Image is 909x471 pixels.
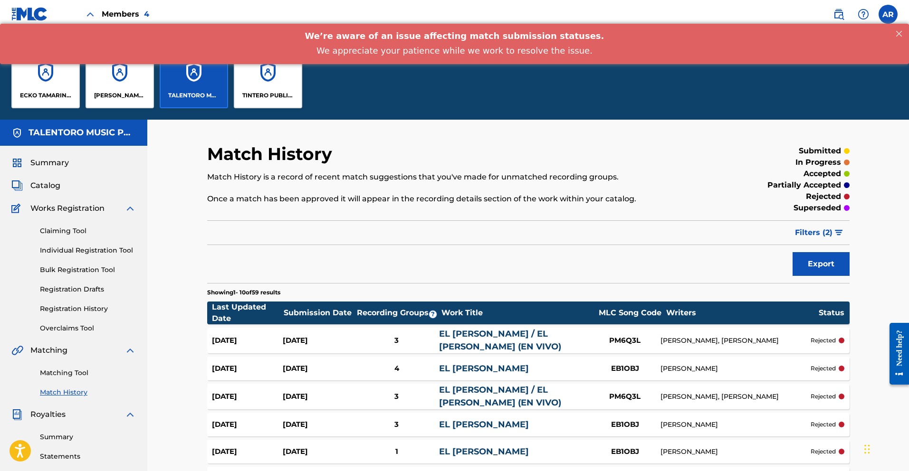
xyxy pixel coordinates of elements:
p: accepted [804,168,841,179]
p: rejected [811,336,836,345]
div: [DATE] [212,363,283,374]
p: in progress [795,157,841,168]
div: [DATE] [283,419,354,430]
a: Match History [40,387,136,397]
div: [PERSON_NAME] [660,447,811,457]
div: Submission Date [284,307,355,319]
a: Matching Tool [40,368,136,378]
div: 3 [354,419,440,430]
div: [DATE] [283,363,354,374]
div: Work Title [441,307,593,319]
a: EL [PERSON_NAME] [439,363,529,374]
a: Summary [40,432,136,442]
span: Matching [30,345,67,356]
a: AccountsECKO TAMARINDO PUBLISHING [11,40,80,108]
div: [DATE] [212,335,283,346]
span: Catalog [30,180,60,191]
p: Showing 1 - 10 of 59 results [207,288,280,297]
span: Works Registration [30,203,105,214]
img: Catalog [11,180,23,191]
span: Filters ( 2 ) [795,227,832,238]
a: Registration History [40,304,136,314]
p: rejected [811,420,836,429]
a: Accounts[PERSON_NAME] PUBLISHING [86,40,154,108]
h5: TALENTORO MUSIC PUBLISHING [29,127,136,138]
img: Accounts [11,127,23,139]
img: help [858,9,869,20]
div: [DATE] [212,446,283,457]
div: Status [819,307,844,319]
img: expand [124,409,136,420]
p: superseded [794,202,841,214]
div: PM6Q3L [589,391,660,402]
div: MLC Song Code [594,307,666,319]
span: 4 [144,9,149,19]
div: 1 [354,446,440,457]
img: Summary [11,157,23,169]
button: Filters (2) [789,221,850,245]
div: Help [854,5,873,24]
div: Writers [666,307,818,319]
span: We’re aware of an issue affecting match submission statuses. [305,7,604,17]
p: EC TINTERO PUBLISHING [94,91,146,100]
p: TALENTORO MUSIC PUBLISHING [168,91,220,100]
img: Matching [11,345,23,356]
p: Once a match has been approved it will appear in the recording details section of the work within... [207,193,702,205]
a: EL [PERSON_NAME] [439,419,529,430]
p: ECKO TAMARINDO PUBLISHING [20,91,72,100]
img: expand [124,345,136,356]
div: [DATE] [283,391,354,402]
img: MLC Logo [11,7,48,21]
a: AccountsTINTERO PUBLISHING [234,40,302,108]
img: search [833,9,844,20]
img: Works Registration [11,203,24,214]
h2: Match History [207,143,337,165]
div: Drag [864,435,870,463]
div: PM6Q3L [589,335,660,346]
a: Overclaims Tool [40,323,136,333]
button: Export [793,252,850,276]
a: Registration Drafts [40,284,136,294]
div: 3 [354,391,440,402]
div: 4 [354,363,440,374]
span: Members [102,9,149,19]
div: [DATE] [212,391,283,402]
span: Royalties [30,409,66,420]
a: Individual Registration Tool [40,245,136,255]
img: filter [835,230,843,235]
div: Last Updated Date [212,301,283,324]
div: User Menu [879,5,898,24]
a: CatalogCatalog [11,180,60,191]
div: [PERSON_NAME], [PERSON_NAME] [660,336,811,346]
div: EB1OBJ [589,446,660,457]
a: EL [PERSON_NAME] [439,446,529,457]
a: EL [PERSON_NAME] / EL [PERSON_NAME] (EN VIVO) [439,329,561,352]
span: Summary [30,157,69,169]
div: [PERSON_NAME] [660,364,811,374]
iframe: Resource Center [882,315,909,392]
a: EL [PERSON_NAME] / EL [PERSON_NAME] (EN VIVO) [439,385,561,408]
iframe: Chat Widget [861,425,909,471]
p: TINTERO PUBLISHING [242,91,294,100]
div: 3 [354,335,440,346]
p: Match History is a record of recent match suggestions that you've made for unmatched recording gr... [207,171,702,183]
div: EB1OBJ [589,419,660,430]
p: rejected [811,447,836,456]
img: expand [124,203,136,214]
a: SummarySummary [11,157,69,169]
div: [PERSON_NAME], [PERSON_NAME] [660,392,811,402]
a: Statements [40,452,136,462]
p: submitted [799,145,841,157]
img: Close [85,9,96,20]
img: Royalties [11,409,23,420]
div: Recording Groups [355,307,441,319]
p: partially accepted [767,179,841,191]
div: [PERSON_NAME] [660,420,811,430]
a: AccountsTALENTORO MUSIC PUBLISHING [160,40,228,108]
a: Bulk Registration Tool [40,265,136,275]
div: EB1OBJ [589,363,660,374]
p: rejected [806,191,841,202]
